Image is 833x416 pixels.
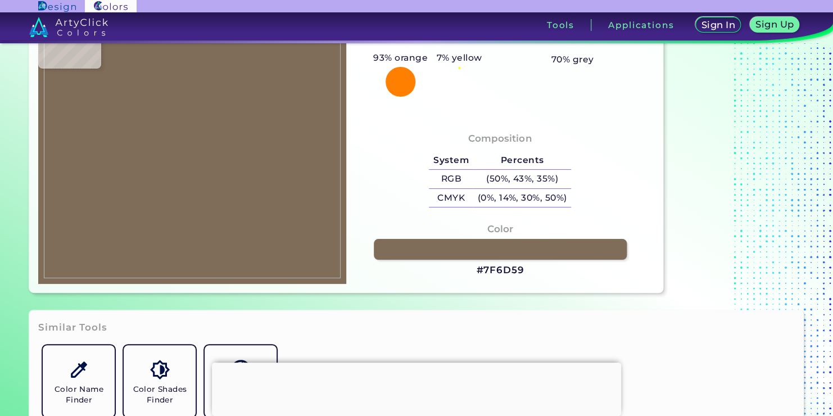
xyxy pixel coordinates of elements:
h3: Applications [608,21,674,29]
h5: Percents [473,151,571,170]
img: icon_color_name_finder.svg [69,360,89,379]
h5: Color Name Finder [47,384,110,405]
h5: Color Shades Finder [128,384,191,405]
h5: (50%, 43%, 35%) [473,170,571,188]
img: logo_artyclick_colors_white.svg [29,17,108,37]
iframe: Advertisement [212,363,621,413]
h5: Color Names Dictionary [209,384,272,405]
h3: #7F6D59 [476,264,524,277]
h4: Color [487,221,513,237]
h5: 93% orange [369,51,432,65]
h5: Sign In [701,20,735,29]
img: icon_color_names_dictionary.svg [231,360,251,379]
h5: System [429,151,473,170]
h5: Sign Up [755,20,794,29]
a: Sign Up [750,17,799,33]
h4: Composition [468,130,532,147]
h5: CMYK [429,189,473,207]
h5: RGB [429,170,473,188]
h5: (0%, 14%, 30%, 50%) [473,189,571,207]
h5: 70% grey [551,52,594,67]
a: Sign In [695,17,741,33]
h5: 7% yellow [432,51,487,65]
img: icon_color_shades.svg [150,360,170,379]
img: ArtyClick Design logo [38,1,76,12]
img: 215b73df-85ef-4532-a917-22573f85a7d6 [44,11,341,278]
h3: Tools [547,21,574,29]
